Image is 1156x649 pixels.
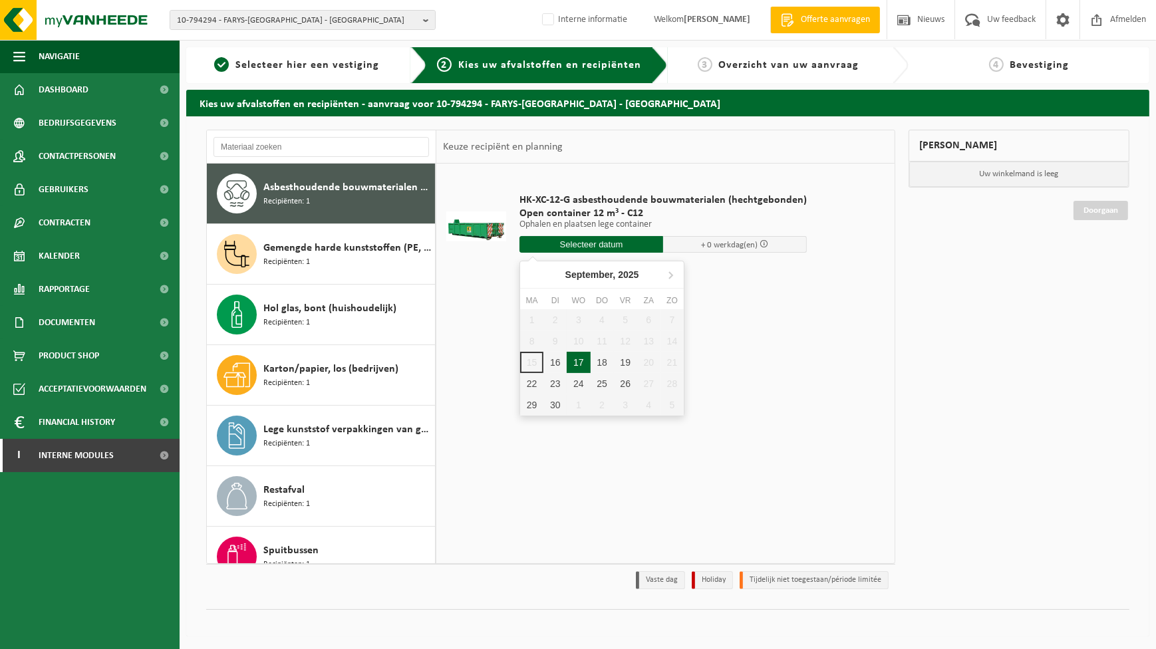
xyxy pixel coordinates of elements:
[39,406,115,439] span: Financial History
[263,482,305,498] span: Restafval
[207,345,436,406] button: Karton/papier, los (bedrijven) Recipiënten: 1
[214,57,229,72] span: 1
[263,498,310,511] span: Recipiënten: 1
[39,372,146,406] span: Acceptatievoorwaarden
[519,194,807,207] span: HK-XC-12-G asbesthoudende bouwmaterialen (hechtgebonden)
[170,10,436,30] button: 10-794294 - FARYS-[GEOGRAPHIC_DATA] - [GEOGRAPHIC_DATA]
[567,294,590,307] div: wo
[39,306,95,339] span: Documenten
[519,207,807,220] span: Open container 12 m³ - C12
[193,57,400,73] a: 1Selecteer hier een vestiging
[263,438,310,450] span: Recipiënten: 1
[1074,201,1128,220] a: Doorgaan
[235,60,379,70] span: Selecteer hier een vestiging
[1010,60,1070,70] span: Bevestiging
[539,10,627,30] label: Interne informatie
[263,180,432,195] span: Asbesthoudende bouwmaterialen cementgebonden (hechtgebonden)
[543,394,567,416] div: 30
[519,220,807,229] p: Ophalen en plaatsen lege container
[177,11,418,31] span: 10-794294 - FARYS-[GEOGRAPHIC_DATA] - [GEOGRAPHIC_DATA]
[543,294,567,307] div: di
[263,377,310,390] span: Recipiënten: 1
[567,373,590,394] div: 24
[637,294,660,307] div: za
[263,543,319,559] span: Spuitbussen
[436,130,569,164] div: Keuze recipiënt en planning
[214,137,429,157] input: Materiaal zoeken
[39,73,88,106] span: Dashboard
[519,236,663,253] input: Selecteer datum
[437,57,452,72] span: 2
[567,352,590,373] div: 17
[263,361,398,377] span: Karton/papier, los (bedrijven)
[614,352,637,373] div: 19
[263,301,396,317] span: Hol glas, bont (huishoudelijk)
[614,373,637,394] div: 26
[560,264,645,285] div: September,
[13,439,25,472] span: I
[263,559,310,571] span: Recipiënten: 1
[591,373,614,394] div: 25
[39,339,99,372] span: Product Shop
[207,406,436,466] button: Lege kunststof verpakkingen van gevaarlijke stoffen Recipiënten: 1
[39,206,90,239] span: Contracten
[520,394,543,416] div: 29
[263,317,310,329] span: Recipiënten: 1
[39,439,114,472] span: Interne modules
[591,294,614,307] div: do
[989,57,1004,72] span: 4
[263,240,432,256] span: Gemengde harde kunststoffen (PE, PP en PVC), recycleerbaar (industrieel)
[207,164,436,224] button: Asbesthoudende bouwmaterialen cementgebonden (hechtgebonden) Recipiënten: 1
[207,224,436,285] button: Gemengde harde kunststoffen (PE, PP en PVC), recycleerbaar (industrieel) Recipiënten: 1
[618,270,639,279] i: 2025
[520,294,543,307] div: ma
[740,571,889,589] li: Tijdelijk niet toegestaan/période limitée
[698,57,712,72] span: 3
[692,571,733,589] li: Holiday
[207,527,436,587] button: Spuitbussen Recipiënten: 1
[39,173,88,206] span: Gebruikers
[591,394,614,416] div: 2
[39,140,116,173] span: Contactpersonen
[567,394,590,416] div: 1
[39,40,80,73] span: Navigatie
[39,239,80,273] span: Kalender
[263,422,432,438] span: Lege kunststof verpakkingen van gevaarlijke stoffen
[719,60,859,70] span: Overzicht van uw aanvraag
[207,285,436,345] button: Hol glas, bont (huishoudelijk) Recipiënten: 1
[39,106,116,140] span: Bedrijfsgegevens
[701,241,758,249] span: + 0 werkdag(en)
[39,273,90,306] span: Rapportage
[458,60,641,70] span: Kies uw afvalstoffen en recipiënten
[543,352,567,373] div: 16
[614,294,637,307] div: vr
[636,571,685,589] li: Vaste dag
[660,294,684,307] div: zo
[797,13,873,27] span: Offerte aanvragen
[684,15,750,25] strong: [PERSON_NAME]
[263,256,310,269] span: Recipiënten: 1
[186,90,1149,116] h2: Kies uw afvalstoffen en recipiënten - aanvraag voor 10-794294 - FARYS-[GEOGRAPHIC_DATA] - [GEOGRA...
[263,195,310,208] span: Recipiënten: 1
[543,373,567,394] div: 23
[207,466,436,527] button: Restafval Recipiënten: 1
[909,162,1129,187] p: Uw winkelmand is leeg
[770,7,880,33] a: Offerte aanvragen
[520,373,543,394] div: 22
[909,130,1129,162] div: [PERSON_NAME]
[591,352,614,373] div: 18
[614,394,637,416] div: 3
